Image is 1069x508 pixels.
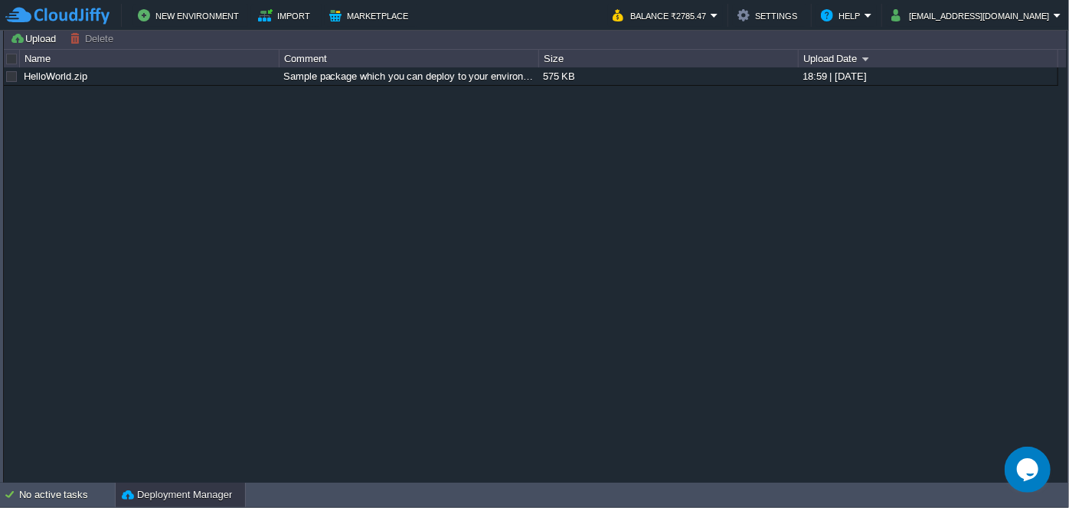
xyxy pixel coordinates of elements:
[821,6,865,25] button: Help
[280,67,538,85] div: Sample package which you can deploy to your environment. Feel free to delete and upload a package...
[5,6,110,25] img: CloudJiffy
[70,31,118,45] button: Delete
[138,6,244,25] button: New Environment
[737,6,802,25] button: Settings
[122,487,232,503] button: Deployment Manager
[799,67,1057,85] div: 18:59 | [DATE]
[891,6,1054,25] button: [EMAIL_ADDRESS][DOMAIN_NAME]
[1005,447,1054,493] iframe: chat widget
[613,6,711,25] button: Balance ₹2785.47
[258,6,315,25] button: Import
[10,31,60,45] button: Upload
[539,67,797,85] div: 575 KB
[329,6,413,25] button: Marketplace
[21,50,279,67] div: Name
[24,70,87,82] a: HelloWorld.zip
[280,50,538,67] div: Comment
[540,50,798,67] div: Size
[799,50,1058,67] div: Upload Date
[19,483,115,507] div: No active tasks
